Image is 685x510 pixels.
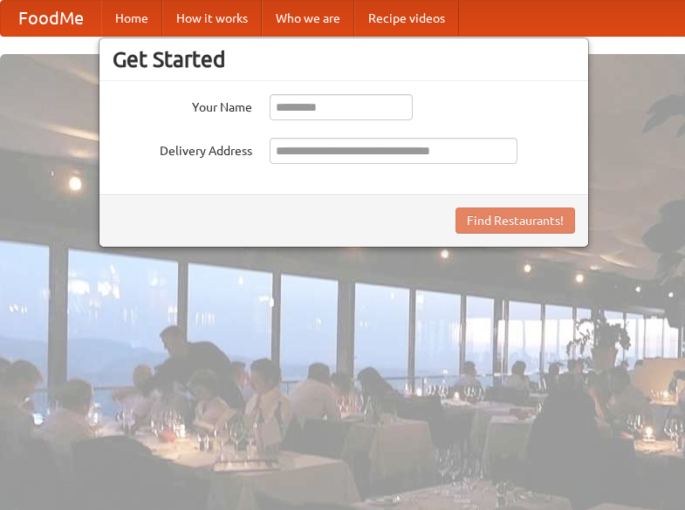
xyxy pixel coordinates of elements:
[456,207,575,234] button: Find Restaurants!
[101,1,162,36] a: Home
[262,1,354,36] a: Who we are
[113,94,252,116] label: Your Name
[1,1,101,36] a: FoodMe
[354,1,459,36] a: Recipe videos
[113,138,252,160] label: Delivery Address
[113,46,575,72] h3: Get Started
[162,1,262,36] a: How it works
